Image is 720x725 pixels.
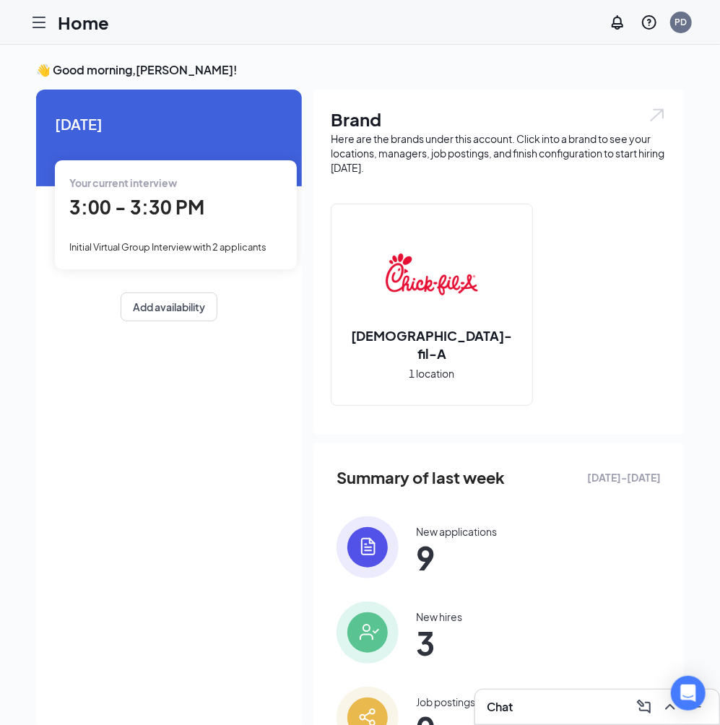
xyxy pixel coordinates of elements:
span: Your current interview [69,176,177,189]
svg: Notifications [609,14,626,31]
span: 1 location [409,365,455,381]
h2: [DEMOGRAPHIC_DATA]-fil-A [331,326,532,362]
h1: Brand [331,107,667,131]
svg: Hamburger [30,14,48,31]
div: Here are the brands under this account. Click into a brand to see your locations, managers, job p... [331,131,667,175]
img: Chick-fil-A [386,228,478,321]
svg: ChevronUp [662,698,679,716]
div: New applications [416,524,497,539]
span: 3:00 - 3:30 PM [69,195,204,219]
h3: Chat [487,699,513,715]
span: Initial Virtual Group Interview with 2 applicants [69,241,266,253]
button: ChevronUp [659,695,682,719]
button: ComposeMessage [633,695,656,719]
svg: QuestionInfo [641,14,658,31]
svg: ComposeMessage [636,698,653,716]
div: New hires [416,609,462,624]
img: open.6027fd2a22e1237b5b06.svg [648,107,667,123]
span: Summary of last week [337,465,505,490]
div: PD [675,16,688,28]
h1: Home [58,10,109,35]
h3: 👋 Good morning, [PERSON_NAME] ! [36,62,684,78]
button: Add availability [121,292,217,321]
span: 3 [416,630,462,656]
div: Job postings posted [416,695,511,709]
span: [DATE] - [DATE] [587,469,661,485]
div: Open Intercom Messenger [671,676,706,711]
span: [DATE] [55,113,283,135]
img: icon [337,602,399,664]
span: 9 [416,544,497,570]
img: icon [337,516,399,578]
